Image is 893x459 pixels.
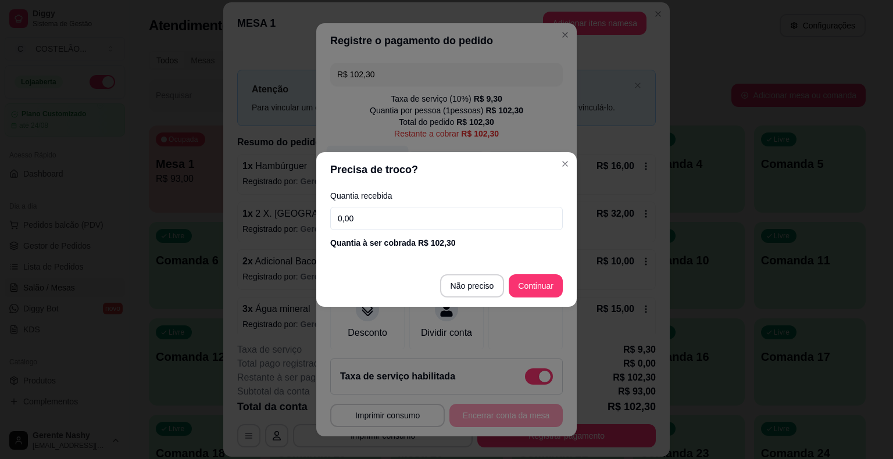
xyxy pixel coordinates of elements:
[330,237,563,249] div: Quantia à ser cobrada R$ 102,30
[330,192,563,200] label: Quantia recebida
[556,155,574,173] button: Close
[509,274,563,297] button: Continuar
[440,274,505,297] button: Não preciso
[316,152,577,187] header: Precisa de troco?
